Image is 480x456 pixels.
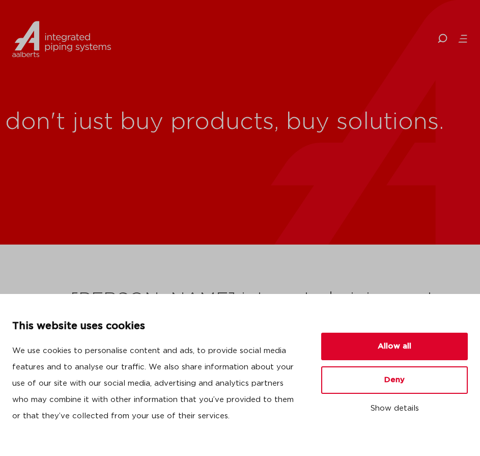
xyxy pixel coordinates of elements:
[12,343,297,424] p: We use cookies to personalise content and ads, to provide social media features and to analyse ou...
[12,318,297,335] p: This website uses cookies
[5,288,475,312] h2: we are [PERSON_NAME] integrated piping systems
[321,333,468,360] button: Allow all
[321,366,468,394] button: Deny
[321,400,468,417] button: Show details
